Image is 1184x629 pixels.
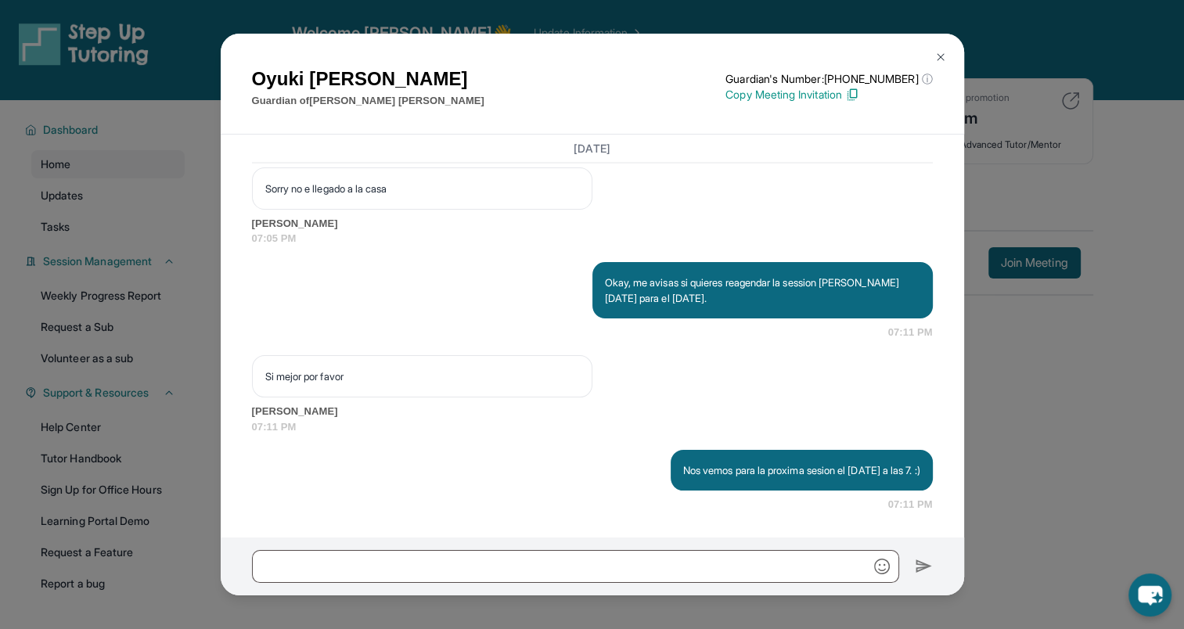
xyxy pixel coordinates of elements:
[252,231,933,246] span: 07:05 PM
[252,404,933,419] span: [PERSON_NAME]
[252,93,484,109] p: Guardian of [PERSON_NAME] [PERSON_NAME]
[265,181,579,196] p: Sorry no e llegado a la casa
[252,419,933,435] span: 07:11 PM
[874,559,890,574] img: Emoji
[845,88,859,102] img: Copy Icon
[1128,573,1171,616] button: chat-button
[725,87,932,102] p: Copy Meeting Invitation
[921,71,932,87] span: ⓘ
[265,368,579,384] p: Si mejor por favor
[683,462,920,478] p: Nos vemos para la proxima sesion el [DATE] a las 7. :)
[605,275,920,306] p: Okay, me avisas si quieres reagendar la session [PERSON_NAME][DATE] para el [DATE].
[888,325,933,340] span: 07:11 PM
[915,557,933,576] img: Send icon
[252,141,933,156] h3: [DATE]
[725,71,932,87] p: Guardian's Number: [PHONE_NUMBER]
[252,65,484,93] h1: Oyuki [PERSON_NAME]
[888,497,933,512] span: 07:11 PM
[934,51,947,63] img: Close Icon
[252,216,933,232] span: [PERSON_NAME]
